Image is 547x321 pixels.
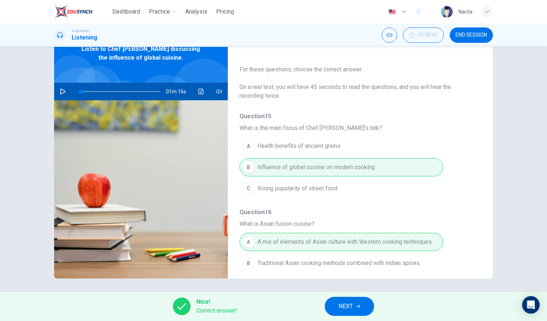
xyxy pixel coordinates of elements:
[72,28,90,33] span: Linguaskill
[239,83,469,100] span: On a real test, you will have 45 seconds to read the questions, and you will hear the recording t...
[182,5,210,18] button: Analysis
[450,27,493,43] button: END SESSION
[522,296,540,314] div: Open Intercom Messenger
[403,27,444,43] button: 00:08:45
[459,7,472,16] div: Narita
[78,45,204,62] span: Listen to Chef [PERSON_NAME] discussing the influence of global cuisine.
[403,27,444,43] div: Hide
[213,5,237,18] button: Pricing
[54,4,109,19] a: EduSynch logo
[112,7,140,16] span: Dashboard
[325,297,374,316] button: NEXT
[239,65,469,74] span: For these questions, choose the correct answer.
[441,6,453,18] img: Profile picture
[109,5,143,18] button: Dashboard
[216,7,234,16] span: Pricing
[239,208,469,217] span: Question 16
[195,83,207,100] button: Click to see the audio transcription
[166,83,192,100] span: 01m 16s
[339,301,353,311] span: NEXT
[239,112,469,121] span: Question 15
[185,7,207,16] span: Analysis
[239,124,469,132] span: What is the main focus of Chef [PERSON_NAME]'s talk?
[149,7,170,16] span: Practice
[239,220,469,228] span: What is Asian fusion cuisine?
[196,298,237,306] span: Nice!
[418,32,438,38] span: 00:08:45
[388,9,397,15] img: en
[146,5,180,18] button: Practice
[382,27,397,43] div: Mute
[54,4,93,19] img: EduSynch logo
[456,32,487,38] span: END SESSION
[196,306,237,315] span: Correct answer!
[54,100,228,279] img: Listen to Chef Charlie discussing the influence of global cuisine.
[72,33,97,42] h1: Listening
